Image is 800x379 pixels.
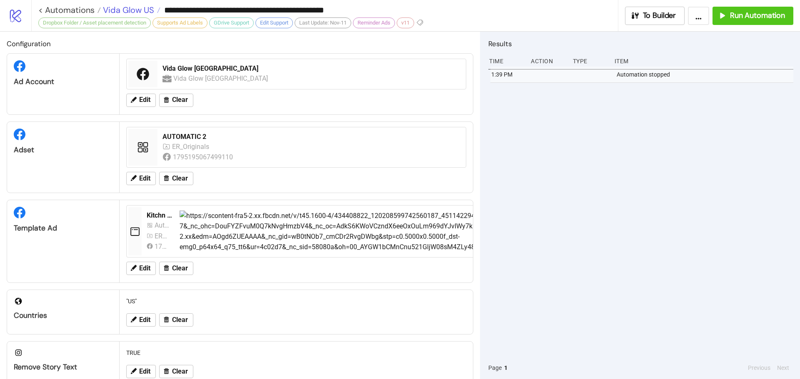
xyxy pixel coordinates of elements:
[159,94,193,107] button: Clear
[625,7,685,25] button: To Builder
[159,172,193,185] button: Clear
[488,38,793,49] h2: Results
[172,96,188,104] span: Clear
[162,132,461,141] div: AUTOMATIC 2
[159,262,193,275] button: Clear
[162,64,461,73] div: Vida Glow [GEOGRAPHIC_DATA]
[172,316,188,324] span: Clear
[123,345,470,361] div: TRUE
[488,53,524,69] div: Time
[14,145,112,155] div: Adset
[397,17,414,28] div: v11
[712,7,793,25] button: Run Automation
[209,17,254,28] div: GDrive Support
[614,53,793,69] div: Item
[14,362,112,372] div: Remove Story Text
[14,311,112,320] div: Countries
[14,77,112,87] div: Ad Account
[180,211,735,253] img: https://scontent-fra5-2.xx.fbcdn.net/v/t45.1600-4/434408822_120208599742560187_451142294035524902...
[745,363,773,372] button: Previous
[155,241,169,252] div: 1795195067499110
[126,365,156,378] button: Edit
[38,6,101,14] a: < Automations
[126,313,156,327] button: Edit
[255,17,293,28] div: Edit Support
[155,231,169,241] div: ER_Originals
[139,96,150,104] span: Edit
[155,220,169,230] div: Automatic_1
[295,17,351,28] div: Last Update: Nov-11
[572,53,608,69] div: Type
[139,368,150,375] span: Edit
[775,363,792,372] button: Next
[159,313,193,327] button: Clear
[152,17,207,28] div: Supports Ad Labels
[101,6,160,14] a: Vida Glow US
[490,67,526,82] div: 1:39 PM
[616,67,795,82] div: Automation stopped
[147,211,173,220] div: Kitchn Template
[688,7,709,25] button: ...
[488,363,502,372] span: Page
[730,11,785,20] span: Run Automation
[139,175,150,182] span: Edit
[159,365,193,378] button: Clear
[14,223,112,233] div: Template Ad
[126,262,156,275] button: Edit
[173,73,269,84] div: Vida Glow [GEOGRAPHIC_DATA]
[353,17,395,28] div: Reminder Ads
[172,175,188,182] span: Clear
[172,141,211,152] div: ER_Originals
[101,5,154,15] span: Vida Glow US
[126,172,156,185] button: Edit
[173,152,234,162] div: 1795195067499110
[7,38,473,49] h2: Configuration
[643,11,676,20] span: To Builder
[502,363,510,372] button: 1
[123,293,470,309] div: "US"
[139,265,150,272] span: Edit
[530,53,566,69] div: Action
[126,94,156,107] button: Edit
[172,368,188,375] span: Clear
[172,265,188,272] span: Clear
[38,17,151,28] div: Dropbox Folder / Asset placement detection
[139,316,150,324] span: Edit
